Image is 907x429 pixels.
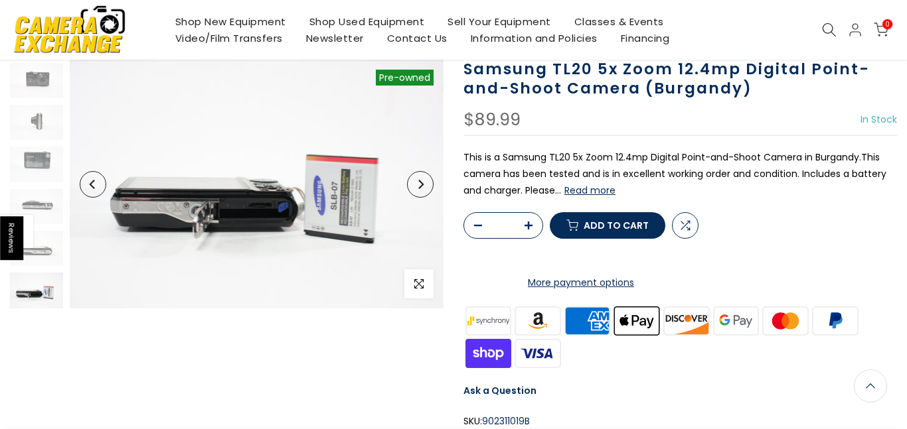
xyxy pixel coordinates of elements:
button: Read more [564,184,616,196]
a: Back to the top [854,369,887,402]
img: discover [662,304,712,337]
a: Ask a Question [463,384,536,397]
h1: Samsung TL20 5x Zoom 12.4mp Digital Point-and-Shoot Camera (Burgandy) [463,60,897,98]
img: paypal [811,304,861,337]
span: 0 [882,19,892,29]
img: google pay [711,304,761,337]
img: synchrony [463,304,513,337]
img: shopify pay [463,337,513,369]
img: visa [513,337,563,369]
button: Previous [80,171,106,198]
img: amazon payments [513,304,563,337]
a: Video/Film Transfers [163,30,294,46]
a: Sell Your Equipment [436,13,563,30]
img: american express [562,304,612,337]
img: master [761,304,811,337]
a: 0 [874,23,888,37]
a: Shop Used Equipment [297,13,436,30]
img: apple pay [612,304,662,337]
a: Contact Us [375,30,459,46]
span: In Stock [861,113,897,126]
a: Newsletter [294,30,375,46]
div: $89.99 [463,111,521,129]
span: Add to cart [584,221,649,230]
a: Financing [609,30,681,46]
a: Shop New Equipment [163,13,297,30]
button: Add to cart [550,212,665,239]
a: Information and Policies [459,30,609,46]
a: Classes & Events [562,13,675,30]
p: This is a Samsung TL20 5x Zoom 12.4mp Digital Point-and-Shoot Camera in Burgandy.This camera has ... [463,149,897,200]
button: Next [407,171,434,198]
a: More payment options [463,275,699,291]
